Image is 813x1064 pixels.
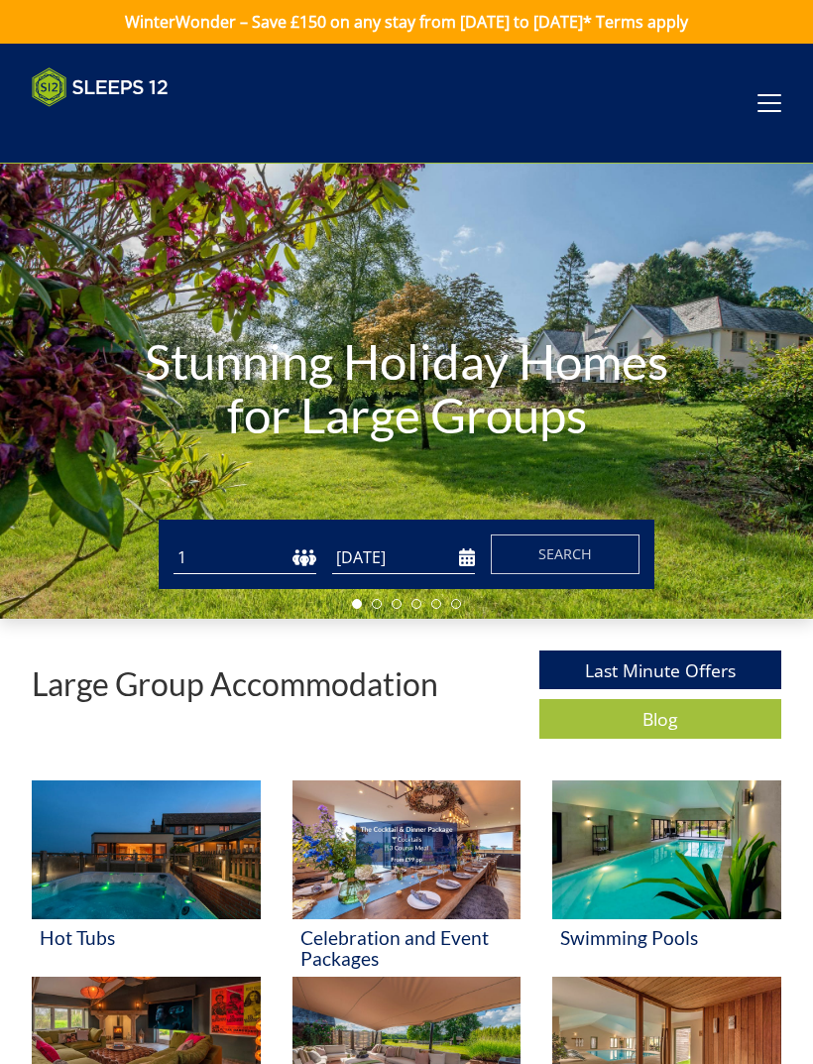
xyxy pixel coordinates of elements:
[292,780,522,919] img: 'Celebration and Event Packages' - Large Group Accommodation Holiday Ideas
[539,650,781,689] a: Last Minute Offers
[552,780,781,919] img: 'Swimming Pools' - Large Group Accommodation Holiday Ideas
[332,541,475,574] input: Arrival Date
[32,666,438,701] p: Large Group Accommodation
[122,295,691,481] h1: Stunning Holiday Homes for Large Groups
[538,544,592,563] span: Search
[292,780,522,978] a: 'Celebration and Event Packages' - Large Group Accommodation Holiday Ideas Celebration and Event ...
[40,927,253,948] h3: Hot Tubs
[32,67,169,107] img: Sleeps 12
[32,780,261,978] a: 'Hot Tubs' - Large Group Accommodation Holiday Ideas Hot Tubs
[22,119,230,136] iframe: Customer reviews powered by Trustpilot
[539,699,781,738] a: Blog
[491,534,639,574] button: Search
[300,927,514,969] h3: Celebration and Event Packages
[552,780,781,978] a: 'Swimming Pools' - Large Group Accommodation Holiday Ideas Swimming Pools
[560,927,773,948] h3: Swimming Pools
[32,780,261,919] img: 'Hot Tubs' - Large Group Accommodation Holiday Ideas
